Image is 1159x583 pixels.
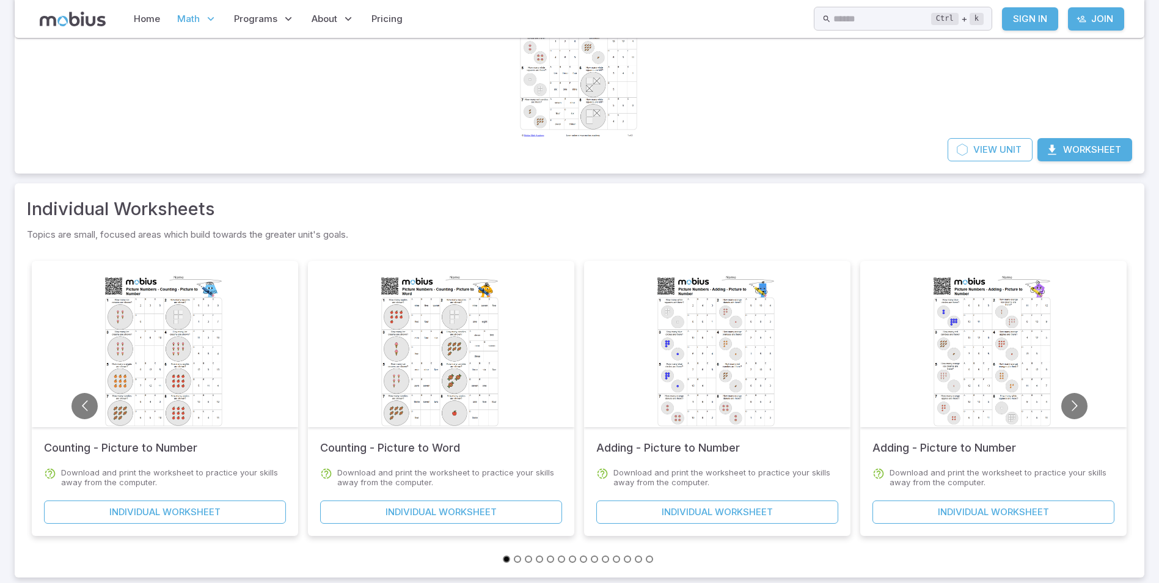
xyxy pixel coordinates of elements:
button: Go to slide 13 [635,555,642,563]
button: Go to slide 4 [536,555,543,563]
button: Go to slide 7 [569,555,576,563]
a: Join [1068,7,1124,31]
kbd: k [970,13,984,25]
h5: Adding - Picture to Number [596,427,740,457]
h5: Counting - Picture to Word [320,427,460,457]
button: Go to slide 3 [525,555,532,563]
a: Individual Worksheet [320,501,562,524]
p: Download and print the worksheet to practice your skills away from the computer. [613,468,838,487]
kbd: Ctrl [931,13,959,25]
a: Individual Worksheets [27,196,215,222]
button: Go to slide 10 [602,555,609,563]
a: Pricing [368,5,406,33]
a: Individual Worksheet [596,501,838,524]
span: Programs [234,12,277,26]
span: About [312,12,337,26]
h5: Counting - Picture to Number [44,427,197,457]
button: Go to slide 6 [558,555,565,563]
span: View [973,143,997,156]
a: Individual Worksheet [872,501,1114,524]
button: Worksheet [1037,138,1132,161]
button: Go to slide 2 [514,555,521,563]
span: Math [177,12,200,26]
a: ViewUnit [948,138,1033,161]
button: Go to previous slide [71,393,98,419]
button: Go to slide 11 [613,555,620,563]
button: Go to slide 5 [547,555,554,563]
p: Topics are small, focused areas which build towards the greater unit's goals. [27,227,1132,241]
button: Go to slide 12 [624,555,631,563]
p: Download and print the worksheet to practice your skills away from the computer. [890,468,1114,487]
span: Unit [1000,143,1022,156]
a: Individual Worksheet [44,501,286,524]
button: Go to slide 8 [580,555,587,563]
button: Go to slide 9 [591,555,598,563]
a: Sign In [1002,7,1058,31]
p: Download and print the worksheet to practice your skills away from the computer. [337,468,562,487]
div: + [931,12,984,26]
p: Download and print the worksheet to practice your skills away from the computer. [61,468,286,487]
button: Go to slide 14 [646,555,653,563]
h5: Adding - Picture to Number [872,427,1016,457]
button: Go to slide 1 [503,555,510,563]
a: Home [130,5,164,33]
button: Go to next slide [1061,393,1088,419]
